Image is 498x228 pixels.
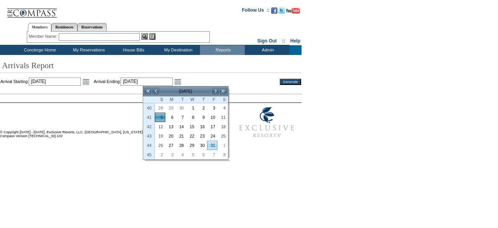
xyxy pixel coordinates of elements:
[271,10,277,14] a: Become our fan on Facebook
[207,122,217,131] td: Friday, October 17, 2025
[176,150,186,159] td: Tuesday, November 04, 2025
[187,150,196,159] a: 5
[176,141,186,150] td: Tuesday, October 28, 2025
[166,113,175,122] a: 6
[66,45,110,55] td: My Reservations
[197,122,207,131] a: 16
[143,103,155,113] th: 40
[242,7,270,16] td: Follow Us ::
[143,113,155,122] th: 41
[176,141,186,150] a: 28
[152,87,160,95] a: <
[77,23,107,31] a: Reservations
[143,131,155,141] th: 43
[176,122,186,131] a: 14
[141,33,148,40] img: View
[217,141,228,150] td: Saturday, November 01, 2025
[196,122,207,131] td: Thursday, October 16, 2025
[218,113,228,122] a: 11
[196,103,207,113] td: Thursday, October 02, 2025
[187,113,196,122] a: 8
[144,87,152,95] a: <<
[186,113,197,122] td: Wednesday, October 08, 2025
[197,113,207,122] a: 9
[143,122,155,131] th: 42
[166,104,175,112] a: 29
[155,141,165,150] td: Sunday, October 26, 2025
[82,78,90,86] a: Open the calendar popup.
[176,132,186,140] a: 21
[207,141,217,150] td: Friday, October 31, 2025
[207,96,217,103] th: Friday
[160,87,212,95] td: [DATE]
[197,141,207,150] a: 30
[149,33,156,40] img: Reservations
[176,131,186,141] td: Tuesday, October 21, 2025
[218,150,228,159] a: 8
[176,122,186,131] td: Tuesday, October 14, 2025
[155,113,165,122] a: 5
[176,113,186,122] td: Tuesday, October 07, 2025
[186,131,197,141] td: Wednesday, October 22, 2025
[155,150,165,159] td: Sunday, November 02, 2025
[12,45,66,55] td: Concierge Home
[245,45,289,55] td: Admin
[217,131,228,141] td: Saturday, October 25, 2025
[196,131,207,141] td: Thursday, October 23, 2025
[217,122,228,131] td: Saturday, October 18, 2025
[166,122,175,131] a: 13
[280,79,301,85] input: Generate
[207,113,217,122] td: Friday, October 10, 2025
[155,131,165,141] td: Sunday, October 19, 2025
[279,7,285,14] img: Follow us on Twitter
[257,38,277,44] a: Sign Out
[165,122,176,131] td: Monday, October 13, 2025
[218,104,228,112] a: 4
[155,45,200,55] td: My Destination
[207,150,217,159] a: 7
[197,150,207,159] a: 6
[176,104,186,112] a: 30
[165,141,176,150] td: Monday, October 27, 2025
[165,103,176,113] td: Monday, September 29, 2025
[176,113,186,122] a: 7
[286,10,300,14] a: Subscribe to our YouTube Channel
[155,150,165,159] a: 2
[232,103,302,142] img: Exclusive Resorts
[218,141,228,150] a: 1
[155,122,165,131] a: 12
[207,113,217,122] a: 10
[165,96,176,103] th: Monday
[196,113,207,122] td: Thursday, October 09, 2025
[155,122,165,131] td: Sunday, October 12, 2025
[197,104,207,112] a: 2
[207,132,217,140] a: 24
[155,132,165,140] a: 19
[166,132,175,140] a: 20
[187,104,196,112] a: 1
[165,113,176,122] td: Monday, October 06, 2025
[212,87,219,95] a: >
[219,87,227,95] a: >>
[279,10,285,14] a: Follow us on Twitter
[196,141,207,150] td: Thursday, October 30, 2025
[155,113,165,122] td: Sunday, October 05, 2025
[110,45,155,55] td: House Bills
[165,131,176,141] td: Monday, October 20, 2025
[217,150,228,159] td: Saturday, November 08, 2025
[196,96,207,103] th: Thursday
[186,150,197,159] td: Wednesday, November 05, 2025
[207,104,217,112] a: 3
[155,96,165,103] th: Sunday
[207,131,217,141] td: Friday, October 24, 2025
[166,150,175,159] a: 3
[290,38,300,44] a: Help
[166,141,175,150] a: 27
[218,122,228,131] a: 18
[217,113,228,122] td: Saturday, October 11, 2025
[155,103,165,113] td: Sunday, September 28, 2025
[218,132,228,140] a: 25
[155,141,165,150] a: 26
[0,78,269,86] td: Arrival Starting: Arrival Ending:
[207,103,217,113] td: Friday, October 03, 2025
